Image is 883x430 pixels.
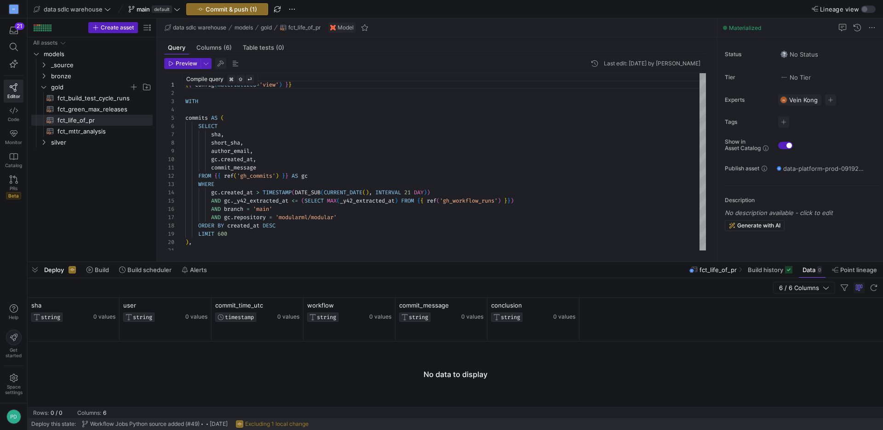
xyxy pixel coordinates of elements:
[173,24,226,31] span: data sdlc warehouse
[218,156,221,163] span: .
[185,314,207,320] span: 0 values
[369,314,391,320] span: 0 values
[288,24,321,31] span: fct_life_of_pr
[292,197,298,204] span: <=
[211,139,240,146] span: short_sha
[185,114,208,122] span: commits
[95,266,109,273] span: Build
[278,22,323,33] button: fct_life_of_pr
[218,172,221,180] span: {
[198,172,211,180] span: FROM
[211,114,218,122] span: AS
[51,137,151,148] span: silver
[292,172,298,180] span: AS
[507,197,510,204] span: }
[789,96,818,104] span: Vein Kong
[820,6,859,13] span: Lineage view
[292,189,295,196] span: (
[4,103,23,126] a: Code
[840,266,877,273] span: Point lineage
[31,137,153,148] div: Press SPACE to select this row.
[211,214,221,221] span: AND
[238,76,243,82] span: ⇧
[230,197,234,204] span: .
[164,155,174,163] div: 10
[285,172,288,180] span: }
[256,189,259,196] span: >
[288,81,292,88] span: }
[491,302,522,309] span: conclusion
[282,172,285,180] span: }
[247,76,252,82] span: ⏎
[725,119,771,125] span: Tags
[414,189,424,196] span: DAY
[198,180,214,188] span: WHERE
[8,116,19,122] span: Code
[164,246,174,255] div: 21
[748,266,783,273] span: Build history
[221,131,224,138] span: ,
[164,197,174,205] div: 15
[6,409,21,424] div: PD
[6,347,22,358] span: Get started
[321,189,324,196] span: (
[164,114,174,122] div: 5
[327,197,337,204] span: MAX
[224,172,234,180] span: ref
[186,76,224,82] span: Compile query
[780,74,788,81] img: No tier
[164,180,174,188] div: 13
[127,266,172,273] span: Build scheduler
[725,209,879,216] p: No description available - click to edit
[234,418,311,430] button: Excluding 1 local change
[725,74,771,81] span: Tier
[4,326,23,362] button: Getstarted
[227,222,259,229] span: created_at
[828,262,881,278] button: Point lineage
[259,81,279,88] span: 'view'
[164,205,174,213] div: 16
[4,149,23,172] a: Catalog
[190,266,207,273] span: Alerts
[780,51,788,58] img: No status
[324,189,362,196] span: CURRENT_DATE
[218,222,224,229] span: BY
[304,197,324,204] span: SELECT
[779,284,823,291] span: 6 / 6 Columns
[725,139,761,151] span: Show in Asset Catalog
[725,220,785,231] button: Generate with AI
[803,266,815,273] span: Data
[778,71,813,83] button: No tierNo Tier
[725,97,771,103] span: Experts
[700,266,737,273] span: fct_life_of_pr
[780,51,818,58] span: No Status
[224,214,230,221] span: gc
[504,197,507,204] span: }
[198,230,214,238] span: LIMIT
[31,421,76,427] span: Deploy this state:
[729,24,761,31] span: Materialized
[275,214,337,221] span: 'modularml/modular'
[243,45,284,51] span: Table tests
[461,314,483,320] span: 0 values
[235,24,253,31] span: models
[31,37,153,48] div: Press SPACE to select this row.
[5,163,22,168] span: Catalog
[133,314,152,320] span: STRING
[93,314,115,320] span: 0 values
[501,314,520,320] span: STRING
[263,189,292,196] span: TIMESTAMP
[234,197,288,204] span: _y42_extracted_at
[164,147,174,155] div: 9
[31,302,41,309] span: sha
[211,156,218,163] span: gc
[15,23,24,30] div: 21
[436,197,440,204] span: (
[51,410,63,416] div: 0 / 0
[5,384,23,395] span: Space settings
[218,230,227,238] span: 600
[224,197,230,204] span: gc
[164,81,174,89] div: 1
[230,214,234,221] span: .
[164,122,174,130] div: 6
